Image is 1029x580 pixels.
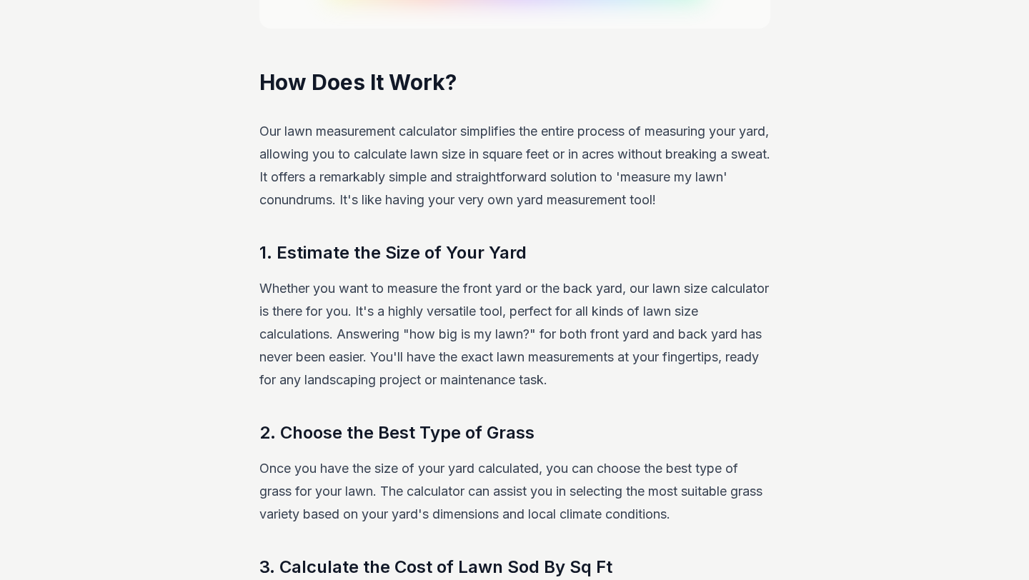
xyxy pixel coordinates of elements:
p: Our lawn measurement calculator simplifies the entire process of measuring your yard, allowing yo... [259,120,770,211]
p: Whether you want to measure the front yard or the back yard, our lawn size calculator is there fo... [259,277,770,391]
h3: 3. Calculate the Cost of Lawn Sod By Sq Ft [259,554,770,580]
h2: How Does It Work? [259,69,770,97]
h3: 1. Estimate the Size of Your Yard [259,240,770,266]
p: Once you have the size of your yard calculated, you can choose the best type of grass for your la... [259,457,770,526]
h3: 2. Choose the Best Type of Grass [259,420,770,446]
